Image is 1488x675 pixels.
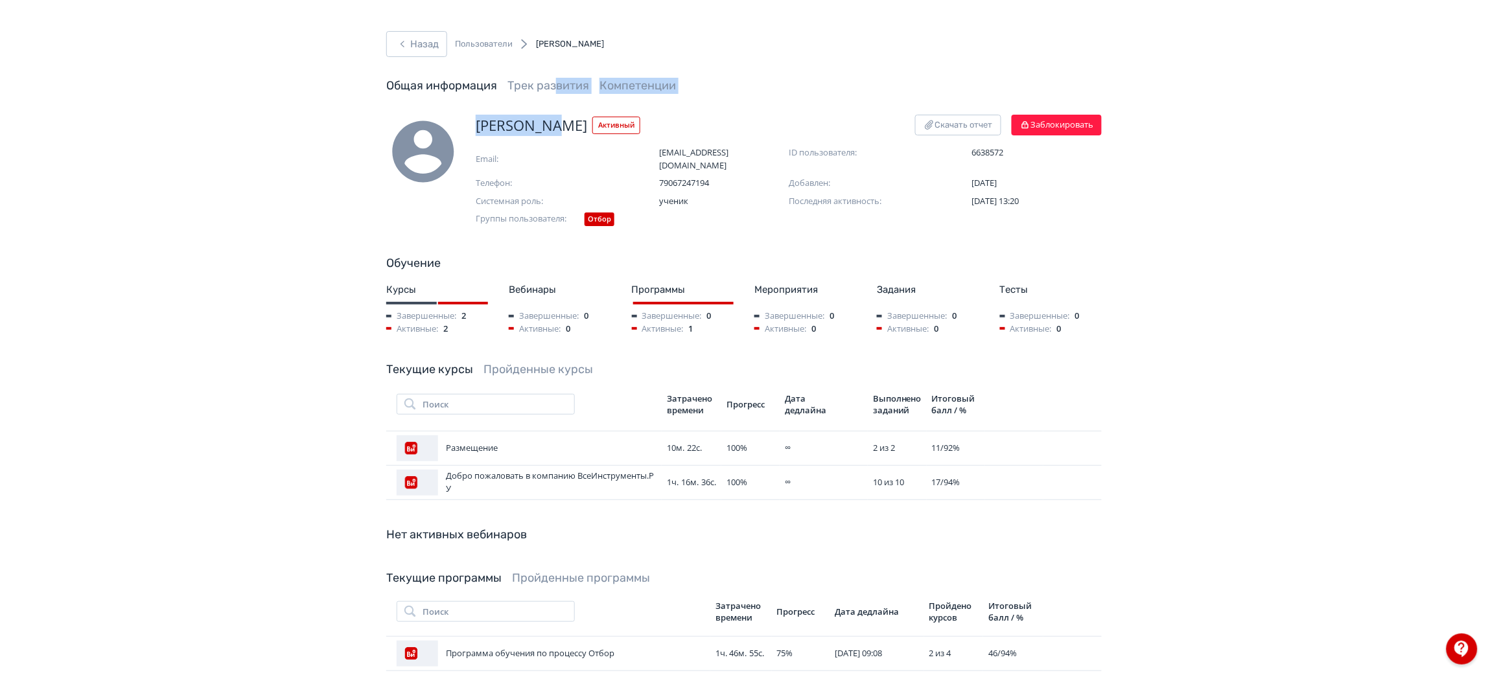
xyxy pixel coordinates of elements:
[932,476,960,488] span: 17 / 94 %
[667,393,716,416] div: Затрачено времени
[386,571,502,585] a: Текущие программы
[789,195,918,208] span: Последняя активность:
[667,476,679,488] span: 1ч.
[397,641,705,667] div: Программа обучения по процессу Отбор
[689,323,693,336] span: 1
[754,323,806,336] span: Активные:
[777,647,793,659] span: 75 %
[397,470,657,496] div: Добро пожаловать в компанию ВсеИнструменты.РУ
[386,78,497,93] a: Общая информация
[1075,310,1080,323] span: 0
[785,476,863,489] div: ∞
[659,195,789,208] span: ученик
[397,435,657,461] div: Размещение
[877,323,929,336] span: Активные:
[707,310,712,323] span: 0
[972,177,997,189] span: [DATE]
[777,606,825,617] div: Прогресс
[386,31,447,57] button: Назад
[877,282,979,297] div: Задания
[785,442,863,455] div: ∞
[915,115,1001,135] button: Скачать отчет
[1057,323,1062,336] span: 0
[1000,310,1070,323] span: Завершенные:
[386,310,456,323] span: Завершенные:
[988,647,1017,659] span: 46 / 94 %
[585,212,614,226] div: Отбор
[659,177,789,190] span: 79067247194
[659,146,789,172] span: [EMAIL_ADDRESS][DOMAIN_NAME]
[386,323,438,336] span: Активные:
[727,442,747,453] span: 100 %
[952,310,957,323] span: 0
[455,38,513,51] a: Пользователи
[835,606,919,617] div: Дата дедлайна
[715,647,727,659] span: 1ч.
[386,526,1102,543] div: Нет активных вебинаров
[754,282,856,297] div: Мероприятия
[632,323,684,336] span: Активные:
[730,647,747,659] span: 46м.
[873,476,904,488] span: 10 из 10
[632,310,702,323] span: Завершенные:
[509,282,610,297] div: Вебинары
[386,282,488,297] div: Курсы
[972,146,1102,159] span: 6638572
[476,153,605,166] span: Email:
[789,146,918,159] span: ID пользователя:
[929,647,951,659] span: 2 из 4
[443,323,448,336] span: 2
[988,600,1038,623] div: Итоговый балл / %
[584,310,588,323] span: 0
[599,78,676,93] a: Компетенции
[785,393,830,416] div: Дата дедлайна
[1000,323,1052,336] span: Активные:
[476,177,605,190] span: Телефон:
[830,310,834,323] span: 0
[727,476,747,488] span: 100 %
[1012,115,1102,135] button: Заблокировать
[566,323,570,336] span: 0
[727,398,774,410] div: Прогресс
[476,195,605,208] span: Системная роль:
[873,442,895,453] span: 2 из 2
[932,442,960,453] span: 11 / 92 %
[386,255,1102,272] div: Обучение
[972,195,1019,207] span: [DATE] 13:20
[536,39,604,49] span: [PERSON_NAME]
[461,310,466,323] span: 2
[386,362,473,376] a: Текущие курсы
[929,600,979,623] div: Пройдено курсов
[507,78,589,93] a: Трек развития
[667,442,684,453] span: 10м.
[701,476,716,488] span: 36с.
[632,282,734,297] div: Программы
[476,212,579,229] span: Группы пользователя:
[754,310,824,323] span: Завершенные:
[877,310,947,323] span: Завершенные:
[483,362,593,376] a: Пройденные курсы
[509,310,579,323] span: Завершенные:
[512,571,650,585] a: Пройденные программы
[750,647,765,659] span: 55с.
[873,393,922,416] div: Выполнено заданий
[789,177,918,190] span: Добавлен:
[509,323,561,336] span: Активные:
[592,117,640,134] span: Активный
[687,442,702,453] span: 22с.
[835,647,883,659] span: [DATE] 09:08
[715,600,767,623] div: Затрачено времени
[1000,282,1102,297] div: Тесты
[811,323,816,336] span: 0
[932,393,980,416] div: Итоговый балл / %
[476,115,587,136] span: [PERSON_NAME]
[934,323,938,336] span: 0
[681,476,699,488] span: 16м.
